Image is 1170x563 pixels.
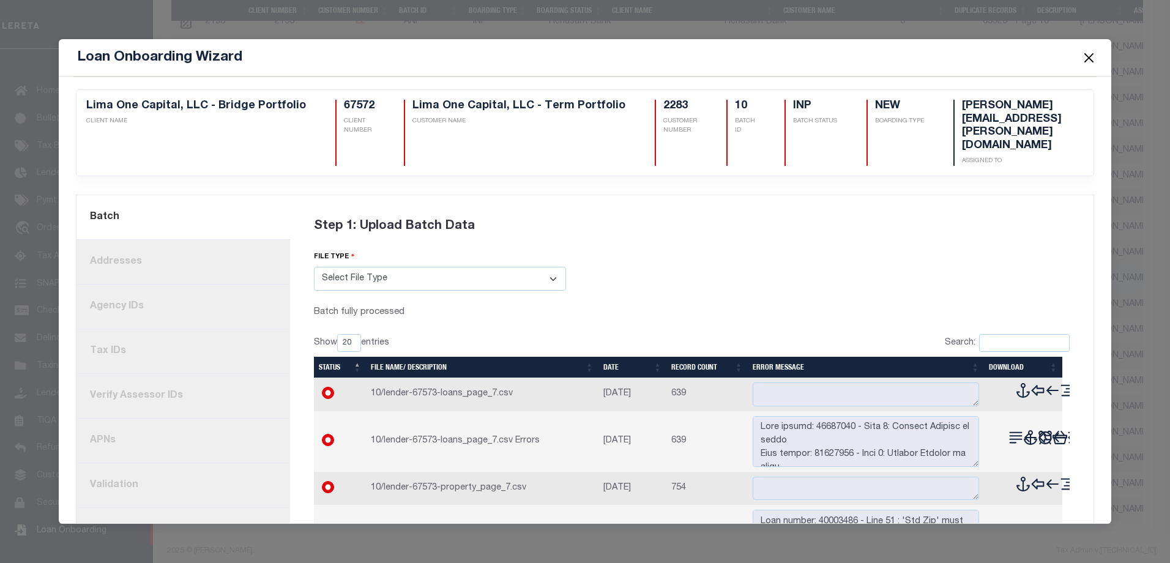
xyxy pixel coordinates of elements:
[793,117,837,126] p: BATCH STATUS
[793,100,837,113] h5: INP
[666,378,748,411] td: 639
[314,357,367,378] th: Status: activate to sort column descending
[344,100,374,113] h5: 67572
[314,305,566,319] div: Batch fully processed
[337,334,361,352] select: Showentries
[945,334,1070,352] label: Search:
[753,510,980,561] textarea: Loan number: 40003486 - Line 51 : 'Std Zip' must not be empty. Loan number: 40003486 - Line 51 : ...
[76,419,290,463] a: APNs
[76,285,290,329] a: Agency IDs
[735,117,755,135] p: BATCH ID
[314,251,355,263] label: file type
[748,357,985,378] th: Error Message: activate to sort column ascending
[76,374,290,419] a: Verify Assessor IDs
[366,357,598,378] th: File Name/ Description: activate to sort column ascending
[314,203,1070,250] div: Step 1: Upload Batch Data
[735,100,755,113] h5: 10
[366,411,598,472] td: 10/lender-67573-loans_page_7.csv Errors
[86,117,306,126] p: CLIENT NAME
[412,100,625,113] h5: Lima One Capital, LLC - Term Portfolio
[1081,50,1097,65] button: Close
[666,357,748,378] th: Record Count: activate to sort column ascending
[962,100,1062,152] h5: [PERSON_NAME][EMAIL_ADDRESS][PERSON_NAME][DOMAIN_NAME]
[76,463,290,508] a: Validation
[76,508,290,553] a: Post
[77,49,242,66] h5: Loan Onboarding Wizard
[875,117,924,126] p: Boarding Type
[76,240,290,285] a: Addresses
[984,357,1062,378] th: Download: activate to sort column ascending
[598,378,666,411] td: [DATE]
[753,416,980,467] textarea: Lore ipsumd: 46687040 - Sita 8: Consect Adipisc el seddo Eius tempor: 81627956 - Inci 0: Utlabor ...
[76,195,290,240] a: Batch
[875,100,924,113] h5: NEW
[76,329,290,374] a: Tax IDs
[598,357,666,378] th: Date: activate to sort column ascending
[366,378,598,411] td: 10/lender-67573-loans_page_7.csv
[344,117,374,135] p: CLIENT NUMBER
[598,411,666,472] td: [DATE]
[412,117,625,126] p: CUSTOMER NAME
[314,334,389,352] label: Show entries
[366,472,598,505] td: 10/lender-67573-property_page_7.csv
[979,334,1070,352] input: Search:
[663,100,697,113] h5: 2283
[666,411,748,472] td: 639
[962,157,1062,166] p: Assigned To
[86,100,306,113] h5: Lima One Capital, LLC - Bridge Portfolio
[666,472,748,505] td: 754
[598,472,666,505] td: [DATE]
[663,117,697,135] p: CUSTOMER NUMBER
